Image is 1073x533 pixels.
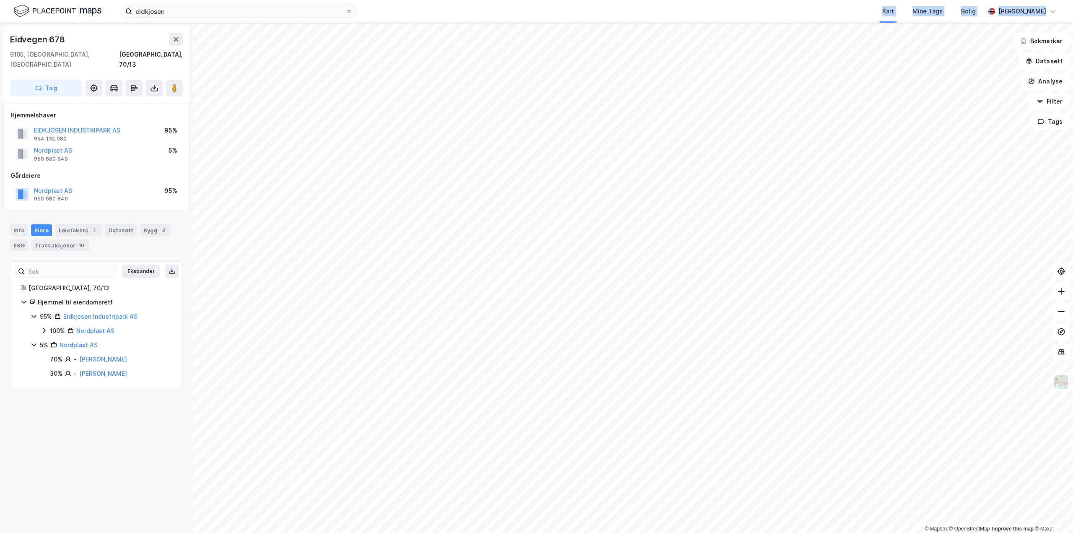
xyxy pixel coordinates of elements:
div: 950 680 849 [34,156,68,162]
div: 30% [50,369,62,379]
div: Info [10,224,28,236]
div: 95% [164,186,177,196]
a: Nordplast AS [60,341,98,348]
a: [PERSON_NAME] [79,370,127,377]
a: Improve this map [992,526,1034,532]
div: Hjemmel til eiendomsrett [38,297,172,307]
a: [PERSON_NAME] [79,356,127,363]
div: Bygg [140,224,171,236]
div: Kontrollprogram for chat [1031,493,1073,533]
div: Eidvegen 678 [10,33,67,46]
div: 950 680 849 [34,195,68,202]
a: Nordplast AS [76,327,114,334]
div: 954 132 080 [34,135,67,142]
div: Hjemmelshaver [10,110,182,120]
iframe: Chat Widget [1031,493,1073,533]
div: 70% [50,354,62,364]
div: [GEOGRAPHIC_DATA], 70/13 [119,49,183,70]
input: Søk på adresse, matrikkel, gårdeiere, leietakere eller personer [132,5,346,18]
button: Bokmerker [1013,33,1070,49]
div: 5% [168,146,177,156]
button: Ekspander [122,265,160,278]
div: [GEOGRAPHIC_DATA], 70/13 [29,283,172,293]
button: Filter [1029,93,1070,110]
div: Kart [882,6,894,16]
button: Tag [10,80,82,96]
button: Tags [1031,113,1070,130]
div: Leietakere [55,224,102,236]
div: Gårdeiere [10,171,182,181]
img: logo.f888ab2527a4732fd821a326f86c7f29.svg [13,4,101,18]
div: Datasett [105,224,137,236]
div: 9105, [GEOGRAPHIC_DATA], [GEOGRAPHIC_DATA] [10,49,119,70]
div: Mine Tags [912,6,943,16]
div: [PERSON_NAME] [998,6,1046,16]
img: Z [1053,374,1069,390]
div: ESG [10,239,28,251]
div: Transaksjoner [31,239,89,251]
div: 95% [40,312,52,322]
input: Søk [25,265,117,278]
a: Mapbox [925,526,948,532]
div: 100% [50,326,65,336]
div: Eiere [31,224,52,236]
div: 95% [164,125,177,135]
div: 3 [159,226,168,234]
a: OpenStreetMap [949,526,990,532]
button: Analyse [1021,73,1070,90]
div: - [74,354,77,364]
div: 5% [40,340,48,350]
div: - [74,369,77,379]
a: Eidkjosen Industripark AS [63,313,137,320]
div: 1 [90,226,98,234]
div: 10 [77,241,86,250]
button: Datasett [1019,53,1070,70]
div: Bolig [961,6,976,16]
